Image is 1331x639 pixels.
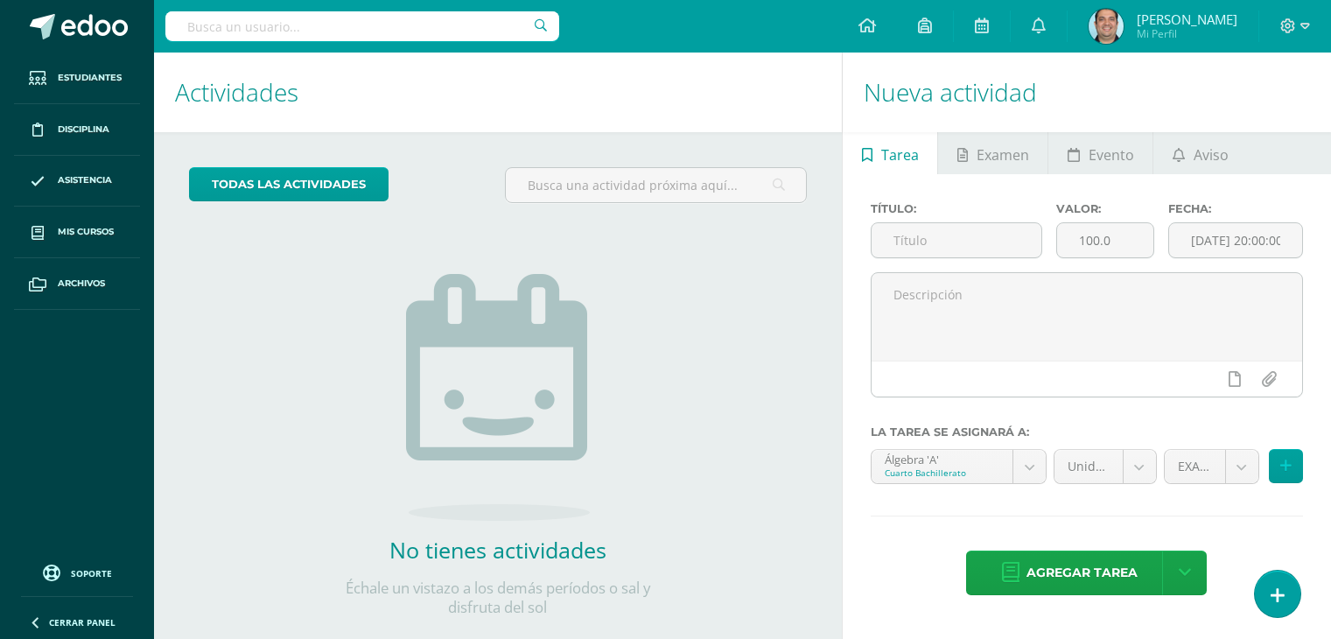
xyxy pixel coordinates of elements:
a: Estudiantes [14,53,140,104]
img: e73e36176cd596232d986fe5ddd2832d.png [1089,9,1124,44]
span: Estudiantes [58,71,122,85]
span: Evento [1089,134,1134,176]
span: Agregar tarea [1026,551,1138,594]
p: Échale un vistazo a los demás períodos o sal y disfruta del sol [323,579,673,617]
a: Aviso [1153,132,1247,174]
input: Puntos máximos [1057,223,1153,257]
a: Examen [938,132,1047,174]
h1: Nueva actividad [864,53,1310,132]
a: Soporte [21,560,133,584]
a: EXAMEN (30.0pts) [1165,450,1258,483]
input: Fecha de entrega [1169,223,1302,257]
h2: No tienes actividades [323,535,673,565]
a: Mis cursos [14,207,140,258]
a: Archivos [14,258,140,310]
label: Título: [871,202,1043,215]
span: Examen [977,134,1029,176]
label: La tarea se asignará a: [871,425,1303,439]
label: Fecha: [1168,202,1303,215]
span: Mis cursos [58,225,114,239]
span: [PERSON_NAME] [1137,11,1237,28]
span: Asistencia [58,173,112,187]
a: Disciplina [14,104,140,156]
input: Busca una actividad próxima aquí... [506,168,806,202]
a: todas las Actividades [189,167,389,201]
label: Valor: [1056,202,1154,215]
a: Álgebra 'A'Cuarto Bachillerato [872,450,1046,483]
a: Evento [1048,132,1152,174]
a: Asistencia [14,156,140,207]
input: Título [872,223,1042,257]
h1: Actividades [175,53,821,132]
input: Busca un usuario... [165,11,559,41]
a: Unidad 3 [1054,450,1156,483]
img: no_activities.png [406,274,590,521]
div: Álgebra 'A' [885,450,999,467]
span: Unidad 3 [1068,450,1110,483]
span: Soporte [71,567,112,579]
span: Tarea [881,134,919,176]
a: Tarea [843,132,937,174]
span: EXAMEN (30.0pts) [1178,450,1212,483]
span: Cerrar panel [49,616,116,628]
span: Archivos [58,277,105,291]
span: Aviso [1194,134,1229,176]
div: Cuarto Bachillerato [885,467,999,479]
span: Disciplina [58,123,109,137]
span: Mi Perfil [1137,26,1237,41]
